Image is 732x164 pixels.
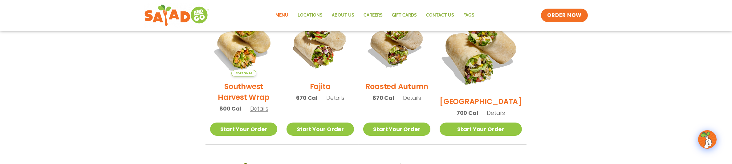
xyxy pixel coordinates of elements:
img: wpChatIcon [699,131,716,148]
img: new-SAG-logo-768×292 [144,3,209,28]
span: Details [250,105,268,112]
h2: [GEOGRAPHIC_DATA] [440,96,522,107]
a: FAQs [459,8,479,22]
a: ORDER NOW [541,9,588,22]
h2: Fajita [310,81,331,92]
a: GIFT CARDS [387,8,421,22]
a: Start Your Order [287,123,354,136]
a: Menu [271,8,293,22]
a: Start Your Order [210,123,277,136]
a: Start Your Order [363,123,430,136]
a: About Us [327,8,359,22]
h2: Roasted Autumn [365,81,429,92]
a: Contact Us [421,8,459,22]
span: Details [326,94,344,102]
span: 800 Cal [219,104,241,113]
img: Product photo for Fajita Wrap [287,10,354,76]
span: Seasonal [231,70,256,76]
a: Start Your Order [440,123,522,136]
h2: Southwest Harvest Wrap [210,81,277,103]
span: 870 Cal [372,94,394,102]
span: 700 Cal [457,109,478,117]
span: Details [403,94,421,102]
span: 670 Cal [296,94,317,102]
span: ORDER NOW [547,12,582,19]
img: Product photo for BBQ Ranch Wrap [433,2,529,99]
a: Careers [359,8,387,22]
span: Details [487,109,505,117]
nav: Menu [271,8,479,22]
img: Product photo for Southwest Harvest Wrap [210,10,277,76]
a: Locations [293,8,327,22]
img: Product photo for Roasted Autumn Wrap [363,10,430,76]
